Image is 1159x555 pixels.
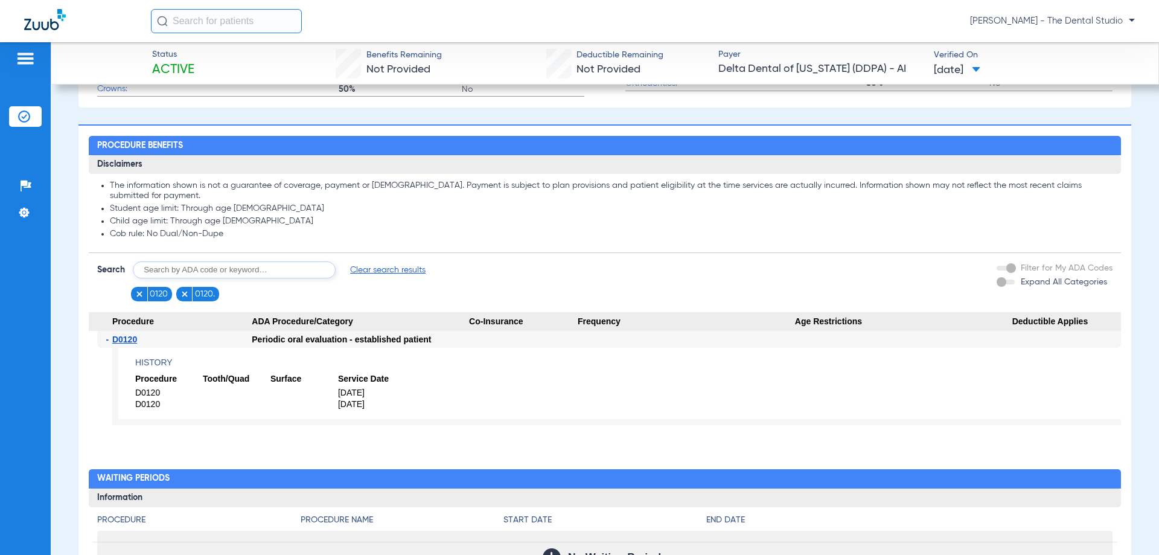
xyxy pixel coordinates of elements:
h4: Procedure [97,514,300,527]
h4: History [135,356,1121,369]
span: Deductible Applies [1012,312,1121,332]
span: Status [152,48,194,61]
h2: Waiting Periods [89,469,1120,489]
app-breakdown-title: End Date [706,514,1112,531]
span: [PERSON_NAME] - The Dental Studio [970,15,1135,27]
input: Search by ADA code or keyword… [133,261,336,278]
span: Expand All Categories [1021,278,1107,286]
span: Clear search results [350,264,426,276]
span: Delta Dental of [US_STATE] (DDPA) - AI [718,62,924,77]
h4: Start Date [503,514,706,527]
span: D0120 [112,335,137,344]
span: Procedure [135,373,203,385]
span: Active [152,62,194,79]
h2: Procedure Benefits [89,136,1120,155]
span: No [462,83,585,95]
span: [DATE] [934,63,980,78]
span: Verified On [934,49,1139,62]
span: D0120 [135,399,203,410]
span: 50% [339,83,462,95]
img: Zuub Logo [24,9,66,30]
app-breakdown-title: Procedure [97,514,300,531]
iframe: Chat Widget [1099,497,1159,555]
span: [DATE] [338,399,406,410]
h4: Procedure Name [301,514,503,527]
span: Service Date [338,373,406,385]
span: Benefits Remaining [366,49,442,62]
h3: Information [89,489,1120,508]
li: Student age limit: Through age [DEMOGRAPHIC_DATA] [110,204,1112,214]
span: Surface [270,373,338,385]
span: 0120. [195,288,215,300]
img: Search Icon [157,16,168,27]
span: Age Restrictions [795,312,1012,332]
span: Frequency [578,312,795,332]
span: Tooth/Quad [203,373,270,385]
span: D0120 [135,387,203,399]
label: Filter for My ADA Codes [1018,262,1113,275]
span: Not Provided [366,64,430,75]
li: The information shown is not a guarantee of coverage, payment or [DEMOGRAPHIC_DATA]. Payment is s... [110,181,1112,202]
span: Payer [718,48,924,61]
span: - [106,331,112,348]
span: 0120 [150,288,168,300]
span: [DATE] [338,387,406,399]
img: x.svg [135,290,144,298]
h4: End Date [706,514,1112,527]
span: Procedure [89,312,252,332]
li: Cob rule: No Dual/Non-Dupe [110,229,1112,240]
app-breakdown-title: Procedure Name [301,514,503,531]
h3: Disclaimers [89,155,1120,175]
li: Child age limit: Through age [DEMOGRAPHIC_DATA] [110,216,1112,227]
img: hamburger-icon [16,51,35,66]
span: ADA Procedure/Category [252,312,469,332]
span: Crowns: [97,83,216,95]
app-breakdown-title: Start Date [503,514,706,531]
span: Deductible Remaining [576,49,663,62]
span: Co-Insurance [469,312,578,332]
div: Periodic oral evaluation - established patient [252,331,469,348]
img: x.svg [180,290,189,298]
input: Search for patients [151,9,302,33]
span: Search [97,264,125,276]
span: Not Provided [576,64,640,75]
